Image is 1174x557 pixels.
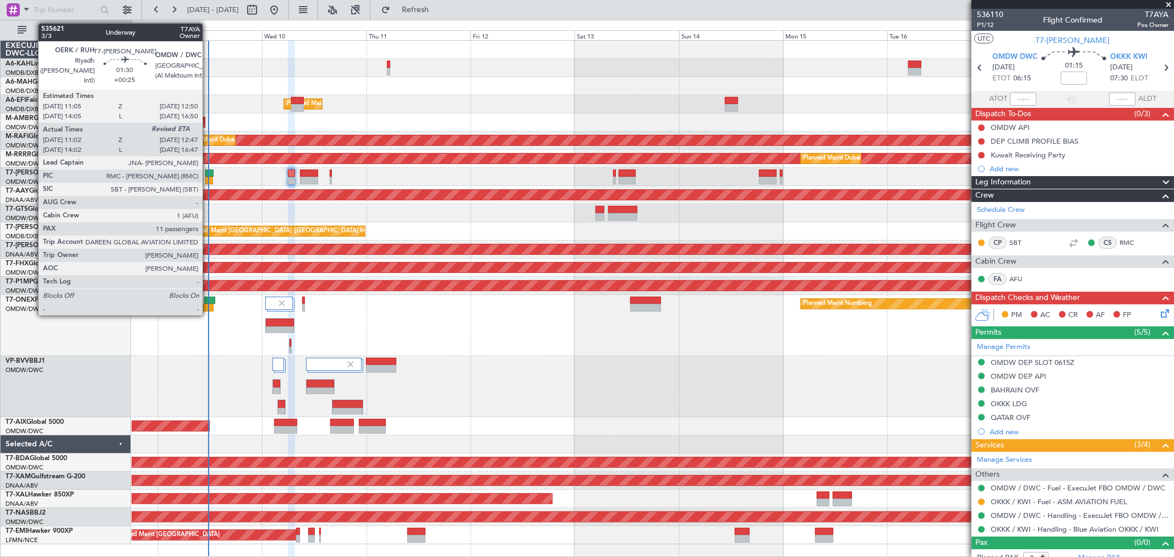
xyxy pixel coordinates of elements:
div: Planned Maint Dubai (Al Maktoum Intl) [804,150,912,167]
div: Fri 12 [471,30,575,40]
span: Dispatch To-Dos [975,108,1031,121]
a: M-RRRRGlobal 6000 [6,151,69,158]
span: Cabin Crew [975,255,1017,268]
div: Tue 9 [158,30,262,40]
span: [DATE] [992,62,1015,73]
div: OKKK LDG [991,399,1027,408]
span: 536110 [977,9,1003,20]
span: T7-P1MP [6,278,33,285]
a: T7-[PERSON_NAME]Global 6000 [6,242,107,249]
a: Schedule Crew [977,205,1025,216]
span: Pos Owner [1137,20,1168,30]
div: OMDW DEP API [991,372,1046,381]
span: Others [975,468,1000,481]
span: Flight Crew [975,219,1016,232]
div: FA [989,273,1007,285]
a: OMDB/DXB [6,69,39,77]
span: A6-EFI [6,97,26,103]
span: M-RRRR [6,151,31,158]
div: QATAR OVF [991,413,1030,422]
span: T7AYA [1137,9,1168,20]
div: BAHRAIN OVF [991,385,1039,395]
a: VP-BVVBBJ1 [6,358,45,364]
a: Manage Services [977,455,1032,466]
a: T7-[PERSON_NAME]Global 7500 [6,170,107,176]
a: T7-XALHawker 850XP [6,492,74,498]
span: Services [975,439,1004,452]
span: T7-AIX [6,419,26,425]
a: T7-AAYGlobal 7500 [6,188,67,194]
div: Sat 13 [575,30,679,40]
span: T7-EMI [6,528,27,534]
div: [DATE] [134,22,152,31]
a: T7-GTSGlobal 7500 [6,206,65,212]
a: T7-FHXGlobal 5000 [6,260,66,267]
a: OMDW/DWC [6,518,43,526]
a: Manage Permits [977,342,1030,353]
span: (0/0) [1134,537,1150,548]
a: LFMN/NCE [6,536,38,544]
button: All Aircraft [12,21,119,39]
a: OMDB/DXB [6,232,39,241]
span: T7-[PERSON_NAME] [6,170,69,176]
a: AFU [1009,274,1034,284]
span: M-RAFI [6,133,29,140]
span: T7-BDA [6,455,30,462]
a: T7-[PERSON_NAME]Global 6000 [6,224,107,231]
a: OMDW/DWC [6,427,43,435]
div: Mon 15 [783,30,887,40]
div: Tue 16 [887,30,991,40]
div: CS [1099,237,1117,249]
span: FP [1123,310,1131,321]
span: T7-[PERSON_NAME] [6,224,69,231]
a: OMDW/DWC [6,141,43,150]
a: T7-AIXGlobal 5000 [6,419,64,425]
span: T7-NAS [6,510,30,516]
div: CP [989,237,1007,249]
span: AF [1096,310,1105,321]
span: T7-AAY [6,188,29,194]
span: Refresh [392,6,439,14]
div: Flight Confirmed [1043,15,1102,26]
span: CR [1068,310,1078,321]
a: OMDW/DWC [6,269,43,277]
span: Permits [975,326,1001,339]
a: OMDW/DWC [6,287,43,295]
a: DNAA/ABV [6,196,38,204]
span: All Aircraft [29,26,116,34]
span: (0/3) [1134,108,1150,119]
span: A6-KAH [6,61,31,67]
div: Sun 14 [679,30,783,40]
span: AC [1040,310,1050,321]
a: OMDB/DXB [6,105,39,113]
div: OMDW API [991,123,1030,132]
span: (5/5) [1134,326,1150,338]
a: OMDB/DXB [6,87,39,95]
a: OMDW/DWC [6,463,43,472]
a: OMDW/DWC [6,123,43,132]
a: OMDW/DWC [6,178,43,186]
input: --:-- [1010,92,1036,106]
span: VP-BVV [6,358,29,364]
a: M-RAFIGlobal 7500 [6,133,66,140]
a: T7-BDAGlobal 5000 [6,455,67,462]
button: Refresh [376,1,442,19]
span: OKKK KWI [1110,52,1148,63]
span: T7-GTS [6,206,28,212]
div: OMDW DEP SLOT 0615Z [991,358,1074,367]
a: OMDW/DWC [6,305,43,313]
span: M-AMBR [6,115,34,122]
div: Add new [990,164,1168,173]
a: A6-KAHLineage 1000 [6,61,73,67]
span: OMDW DWC [992,52,1038,63]
span: Dispatch Checks and Weather [975,292,1080,304]
a: OKKK / KWI - Fuel - ASM AVIATION FUEL [991,497,1127,506]
img: gray-close.svg [277,298,287,308]
input: Trip Number [34,2,97,18]
div: Kuwait Receiving Party [991,150,1066,160]
a: OMDW/DWC [6,214,43,222]
a: T7-EMIHawker 900XP [6,528,73,534]
div: Planned Maint [GEOGRAPHIC_DATA] [114,527,220,543]
a: SBT [1009,238,1034,248]
a: OMDW / DWC - Handling - ExecuJet FBO OMDW / DWC [991,511,1168,520]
